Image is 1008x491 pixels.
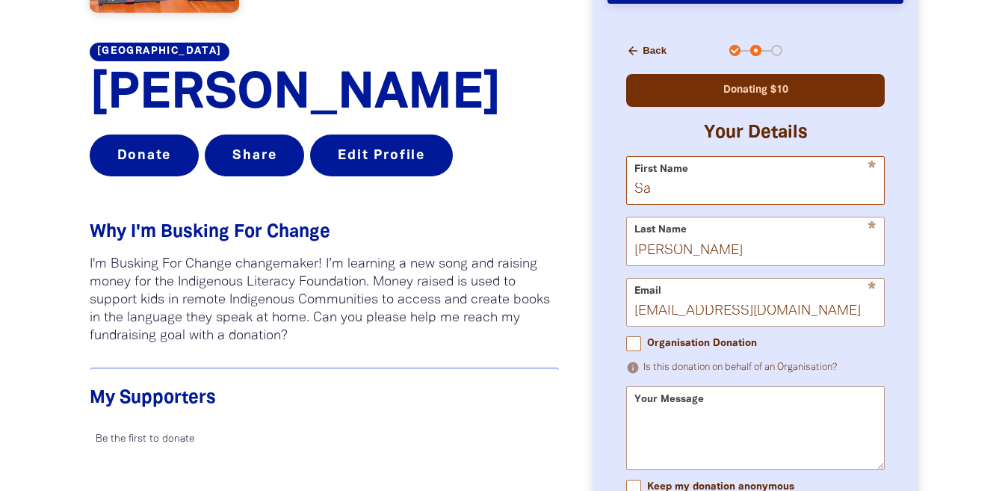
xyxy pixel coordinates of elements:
div: Donation stream [90,387,560,457]
span: [PERSON_NAME] [90,71,501,117]
button: Edit Profile [310,135,453,176]
span: Organisation Donation [647,336,757,351]
h3: Your Details [626,122,885,144]
p: Is this donation on behalf of an Organisation? [626,359,885,377]
button: Back [620,38,672,64]
span: Why I'm Busking For Change [90,224,330,241]
a: [GEOGRAPHIC_DATA] [90,43,229,61]
button: Navigate to step 3 of 3 to enter your payment details [771,45,782,56]
button: Share [205,135,304,176]
button: Navigate to step 2 of 3 to enter your details [750,45,761,56]
input: Organisation Donation [626,336,641,351]
button: Navigate to step 1 of 3 to enter your donation amount [729,45,740,56]
button: Donate [90,135,200,176]
i: arrow_back [626,44,640,58]
p: Be the first to donate [96,430,554,448]
div: Donating $10 [626,74,885,107]
h4: My Supporters [90,387,560,410]
div: Paginated content [90,421,560,457]
p: I'm Busking For Change changemaker! I’m learning a new song and raising money for the Indigenous ... [90,256,560,345]
i: info [626,361,640,374]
